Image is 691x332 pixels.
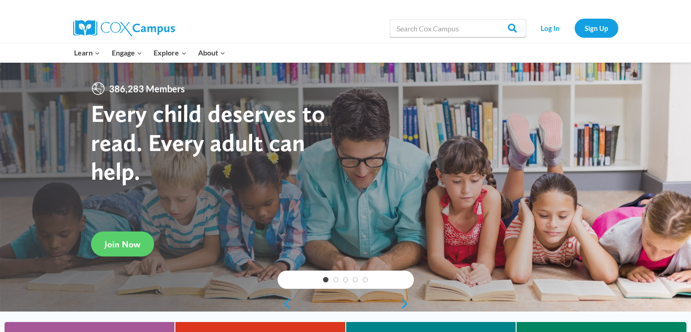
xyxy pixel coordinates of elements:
[363,277,368,282] a: 5
[69,43,231,62] nav: Primary Navigation
[74,47,100,59] span: Learn
[575,19,618,37] a: Sign Up
[198,47,225,59] span: About
[112,47,142,59] span: Engage
[91,231,154,257] a: Join Now
[323,277,328,282] a: 1
[278,295,414,313] div: content slider buttons
[353,277,358,282] a: 4
[390,19,526,37] input: Search Cox Campus
[278,298,291,309] a: previous
[531,19,618,37] nav: Secondary Navigation
[531,19,570,37] a: Log In
[73,20,175,36] img: Cox Campus
[400,298,414,309] a: next
[104,239,140,250] span: Join Now
[343,277,348,282] a: 3
[333,277,338,282] a: 2
[91,99,325,186] strong: Every child deserves to read. Every adult can help.
[105,81,189,96] span: 386,283 Members
[154,47,186,59] span: Explore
